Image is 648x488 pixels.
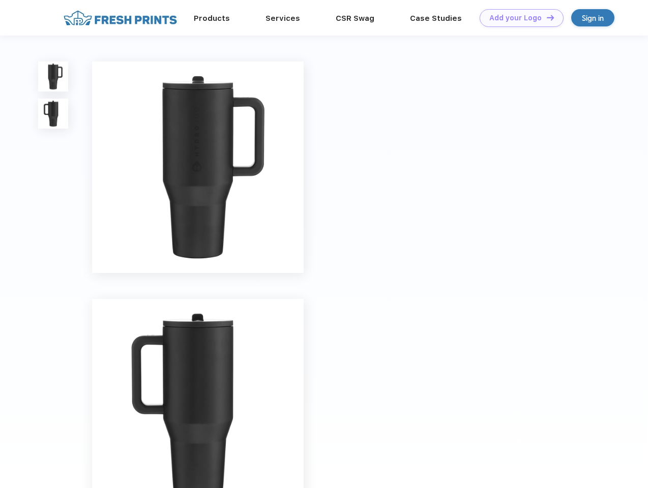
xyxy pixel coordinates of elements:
img: func=resize&h=640 [92,62,304,273]
a: Sign in [571,9,614,26]
img: func=resize&h=100 [38,99,68,129]
img: func=resize&h=100 [38,62,68,91]
img: DT [547,15,554,20]
a: Products [194,14,230,23]
div: Sign in [582,12,604,24]
div: Add your Logo [489,14,542,22]
img: fo%20logo%202.webp [61,9,180,27]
